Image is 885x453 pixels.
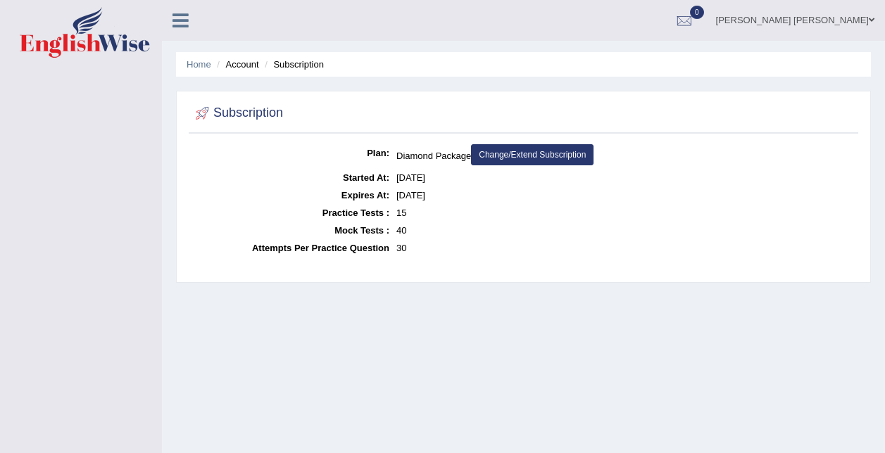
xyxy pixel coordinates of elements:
[192,169,389,186] dt: Started At:
[192,204,389,222] dt: Practice Tests :
[396,222,855,239] dd: 40
[471,144,594,165] a: Change/Extend Subscription
[396,186,855,204] dd: [DATE]
[187,59,211,70] a: Home
[192,144,389,162] dt: Plan:
[396,204,855,222] dd: 15
[261,58,324,71] li: Subscription
[192,103,283,124] h2: Subscription
[396,239,855,257] dd: 30
[192,239,389,257] dt: Attempts Per Practice Question
[690,6,704,19] span: 0
[396,169,855,186] dd: [DATE]
[213,58,258,71] li: Account
[192,186,389,204] dt: Expires At:
[396,144,855,169] dd: Diamond Package
[192,222,389,239] dt: Mock Tests :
